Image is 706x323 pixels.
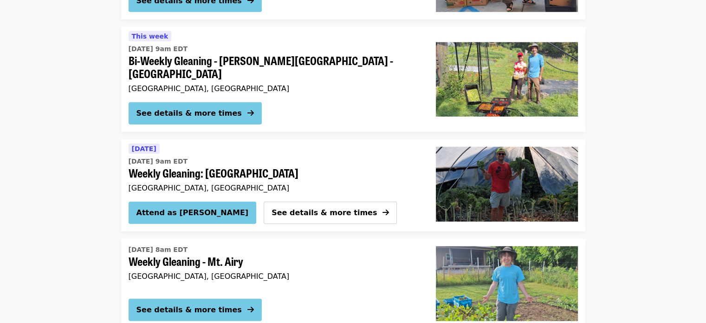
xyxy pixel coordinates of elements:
a: Weekly Gleaning: Our Harvest - College Hill [428,139,585,231]
div: See details & more times [136,108,242,119]
i: arrow-right icon [247,109,254,118]
button: Attend as [PERSON_NAME] [129,202,257,224]
time: [DATE] 8am EDT [129,245,188,255]
span: Attend as [PERSON_NAME] [136,207,249,218]
span: Weekly Gleaning: [GEOGRAPHIC_DATA] [129,166,414,180]
span: Bi-Weekly Gleaning - [PERSON_NAME][GEOGRAPHIC_DATA] - [GEOGRAPHIC_DATA] [129,54,421,81]
button: See details & more times [129,299,262,321]
div: [GEOGRAPHIC_DATA], [GEOGRAPHIC_DATA] [129,272,421,281]
span: Weekly Gleaning - Mt. Airy [129,255,421,268]
i: arrow-right icon [247,305,254,314]
div: [GEOGRAPHIC_DATA], [GEOGRAPHIC_DATA] [129,184,414,192]
span: [DATE] [132,145,156,152]
span: See details & more times [272,208,377,217]
a: See details for "Bi-Weekly Gleaning - Gorman Heritage Farm - Evendale" [121,27,585,132]
span: This week [132,33,168,40]
div: [GEOGRAPHIC_DATA], [GEOGRAPHIC_DATA] [129,84,421,93]
time: [DATE] 9am EDT [129,157,188,166]
button: See details & more times [129,102,262,125]
time: [DATE] 9am EDT [129,44,188,54]
div: See details & more times [136,304,242,316]
img: Weekly Gleaning: Our Harvest - College Hill organized by Society of St. Andrew [436,147,578,221]
i: arrow-right icon [382,208,389,217]
a: See details for "Weekly Gleaning: Our Harvest - College Hill" [129,143,414,194]
button: See details & more times [264,202,397,224]
img: Weekly Gleaning - Mt. Airy organized by Society of St. Andrew [436,246,578,321]
img: Bi-Weekly Gleaning - Gorman Heritage Farm - Evendale organized by Society of St. Andrew [436,42,578,117]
